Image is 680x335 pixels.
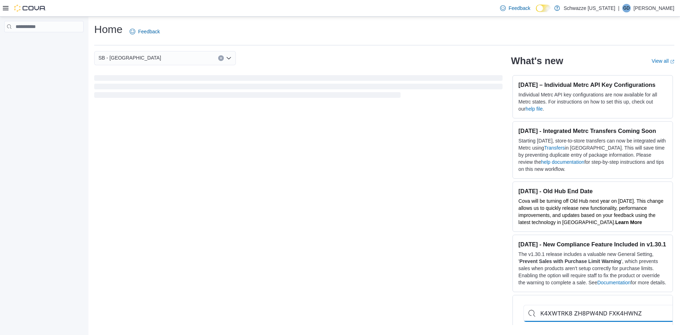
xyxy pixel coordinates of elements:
p: Schwazze [US_STATE] [563,4,615,12]
p: Individual Metrc API key configurations are now available for all Metrc states. For instructions ... [518,91,667,112]
p: | [618,4,619,12]
svg: External link [670,60,674,64]
span: SB - [GEOGRAPHIC_DATA] [98,54,161,62]
strong: Prevent Sales with Purchase Limit Warning [520,258,621,264]
p: The v1.30.1 release includes a valuable new General Setting, ' ', which prevents sales when produ... [518,251,667,286]
a: help documentation [541,159,584,165]
p: Starting [DATE], store-to-store transfers can now be integrated with Metrc using in [GEOGRAPHIC_D... [518,137,667,173]
nav: Complex example [4,34,84,51]
span: GD [623,4,630,12]
h2: What's new [511,55,563,67]
div: Gabby Doyle [622,4,631,12]
a: Feedback [127,24,163,39]
h3: [DATE] – Individual Metrc API Key Configurations [518,81,667,88]
input: Dark Mode [536,5,551,12]
span: Feedback [138,28,160,35]
a: Learn More [615,219,642,225]
button: Clear input [218,55,224,61]
a: Documentation [597,280,630,285]
h1: Home [94,22,123,37]
span: Loading [94,77,503,99]
img: Cova [14,5,46,12]
h3: [DATE] - Old Hub End Date [518,188,667,195]
a: Feedback [497,1,533,15]
button: Open list of options [226,55,232,61]
h3: [DATE] - New Compliance Feature Included in v1.30.1 [518,241,667,248]
span: Feedback [509,5,530,12]
h3: [DATE] - Integrated Metrc Transfers Coming Soon [518,127,667,134]
span: Cova will be turning off Old Hub next year on [DATE]. This change allows us to quickly release ne... [518,198,663,225]
p: [PERSON_NAME] [634,4,674,12]
a: Transfers [544,145,565,151]
a: help file [526,106,543,112]
a: View allExternal link [652,58,674,64]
